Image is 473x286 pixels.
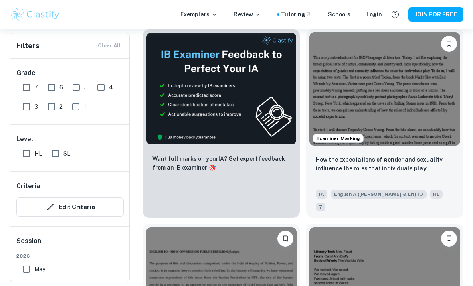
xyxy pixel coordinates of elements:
a: Tutoring [281,10,312,19]
span: 7 [316,203,325,211]
h6: Criteria [16,181,40,191]
span: 2 [59,102,63,111]
span: 7 [34,83,38,92]
img: English A (Lang & Lit) IO IA example thumbnail: How the expectations of gender and sexua [309,32,460,146]
span: 3 [34,102,38,111]
span: 2026 [16,252,124,260]
button: Edit Criteria [16,197,124,217]
p: Exemplars [180,10,218,19]
a: Examiner MarkingPlease log in to bookmark exemplarsHow the expectations of gender and sexuality i... [306,29,463,218]
span: HL [34,149,42,158]
span: May [34,265,45,274]
a: Login [366,10,382,19]
span: 🎯 [209,164,216,171]
span: English A ([PERSON_NAME] & Lit) IO [331,190,427,199]
button: Please log in to bookmark exemplars [441,231,457,247]
p: Review [234,10,261,19]
button: JOIN FOR FREE [408,7,463,22]
a: Schools [328,10,350,19]
img: Thumbnail [146,32,297,145]
span: 5 [84,83,88,92]
span: 1 [84,102,86,111]
button: Help and Feedback [388,8,402,21]
span: SL [63,149,70,158]
h6: Filters [16,40,40,51]
button: Please log in to bookmark exemplars [277,231,293,247]
h6: Grade [16,68,124,78]
span: 4 [109,83,113,92]
h6: Session [16,236,124,252]
p: How the expectations of gender and sexuality influence the roles that individuals play. [316,155,454,173]
span: Examiner Marking [313,135,363,142]
img: Clastify logo [10,6,61,22]
button: Please log in to bookmark exemplars [441,36,457,52]
span: IA [316,190,327,199]
p: Want full marks on your IA ? Get expert feedback from an IB examiner! [152,154,290,172]
a: ThumbnailWant full marks on yourIA? Get expert feedback from an IB examiner! [143,29,300,218]
span: HL [430,190,443,199]
span: 6 [59,83,63,92]
h6: Level [16,134,124,144]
